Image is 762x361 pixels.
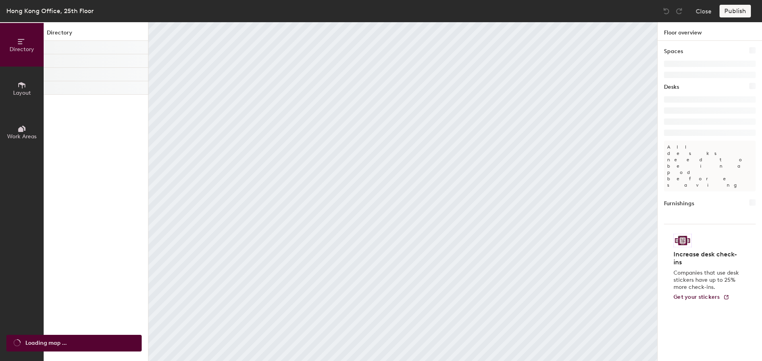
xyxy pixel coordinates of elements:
[664,83,679,92] h1: Desks
[673,250,741,266] h4: Increase desk check-ins
[673,294,729,301] a: Get your stickers
[44,29,148,41] h1: Directory
[148,22,657,361] canvas: Map
[673,269,741,291] p: Companies that use desk stickers have up to 25% more check-ins.
[658,22,762,41] h1: Floor overview
[696,5,712,17] button: Close
[673,294,720,300] span: Get your stickers
[13,90,31,96] span: Layout
[664,47,683,56] h1: Spaces
[673,234,692,247] img: Sticker logo
[675,7,683,15] img: Redo
[25,339,67,348] span: Loading map ...
[10,46,34,53] span: Directory
[6,6,94,16] div: Hong Kong Office, 25th Floor
[7,133,37,140] span: Work Areas
[664,199,694,208] h1: Furnishings
[664,141,756,191] p: All desks need to be in a pod before saving
[662,7,670,15] img: Undo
